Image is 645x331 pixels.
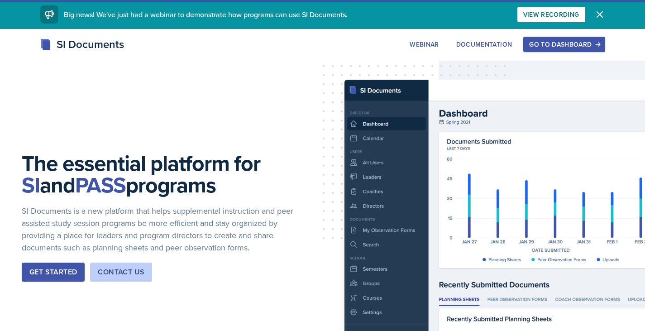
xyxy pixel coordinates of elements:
[404,37,444,52] button: Webinar
[517,7,585,22] button: View Recording
[456,41,512,48] div: Documentation
[22,263,85,282] button: Get Started
[529,41,599,48] div: Go to Dashboard
[29,267,77,278] div: Get Started
[40,36,124,53] div: SI Documents
[410,41,439,48] div: Webinar
[64,10,348,19] span: Big news! We've just had a webinar to demonstrate how programs can use SI Documents.
[98,267,144,278] div: Contact Us
[523,11,579,18] div: View Recording
[90,263,152,282] button: Contact Us
[450,37,518,52] button: Documentation
[523,37,605,52] button: Go to Dashboard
